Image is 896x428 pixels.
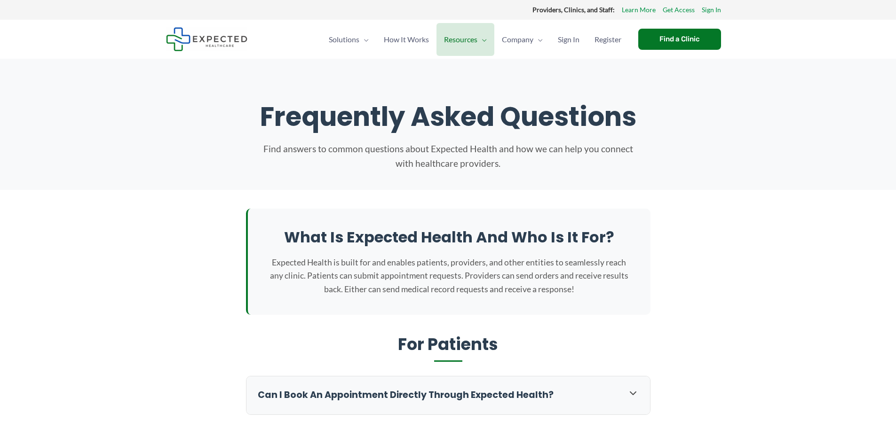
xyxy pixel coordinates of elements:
span: Menu Toggle [359,23,369,56]
a: ResourcesMenu Toggle [436,23,494,56]
h2: What is Expected Health and who is it for? [267,227,632,247]
strong: Providers, Clinics, and Staff: [532,6,615,14]
h3: Can I book an appointment directly through Expected Health? [258,389,618,402]
span: Solutions [329,23,359,56]
a: Sign In [550,23,587,56]
h1: Frequently Asked Questions [175,101,721,132]
p: Find answers to common questions about Expected Health and how we can help you connect with healt... [260,142,636,171]
a: Get Access [663,4,695,16]
p: Expected Health is built for and enables patients, providers, and other entities to seamlessly re... [267,256,632,296]
a: Sign In [702,4,721,16]
a: CompanyMenu Toggle [494,23,550,56]
h2: For Patients [246,334,650,362]
span: How It Works [384,23,429,56]
nav: Primary Site Navigation [321,23,629,56]
span: Menu Toggle [533,23,543,56]
img: Expected Healthcare Logo - side, dark font, small [166,27,247,51]
span: Register [595,23,621,56]
a: SolutionsMenu Toggle [321,23,376,56]
div: Can I book an appointment directly through Expected Health? [246,376,650,414]
span: Company [502,23,533,56]
a: Register [587,23,629,56]
span: Sign In [558,23,579,56]
span: Resources [444,23,477,56]
a: How It Works [376,23,436,56]
a: Learn More [622,4,656,16]
span: Menu Toggle [477,23,487,56]
a: Find a Clinic [638,29,721,50]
